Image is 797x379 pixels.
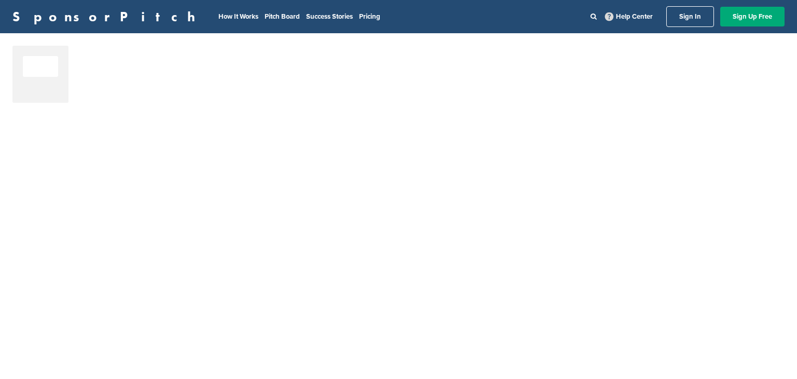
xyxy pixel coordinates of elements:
a: Sign Up Free [720,7,785,26]
a: Pricing [359,12,380,21]
a: Success Stories [306,12,353,21]
a: Help Center [603,10,655,23]
a: SponsorPitch [12,10,202,23]
a: Pitch Board [265,12,300,21]
a: Sign In [666,6,714,27]
a: How It Works [218,12,258,21]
